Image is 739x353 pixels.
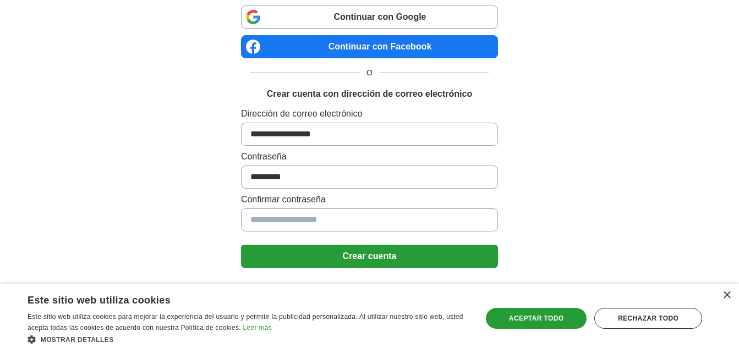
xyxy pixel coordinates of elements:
[241,35,498,58] a: Continuar con Facebook
[41,336,114,344] span: Mostrar detalles
[243,324,272,332] a: Leer más, abre una nueva ventana
[360,67,379,79] span: O
[28,290,441,307] div: Este sitio web utiliza cookies
[28,313,463,332] span: Este sitio web utiliza cookies para mejorar la experiencia del usuario y permitir la publicidad p...
[241,193,498,206] label: Confirmar contraseña
[241,150,498,163] label: Contraseña
[241,107,498,120] label: Dirección de correo electrónico
[241,5,498,29] a: Continuar con Google
[594,308,702,329] div: Rechazar todo
[28,334,468,345] div: Mostrar detalles
[486,308,587,329] div: Aceptar todo
[722,291,731,300] div: Cerrar
[241,245,498,268] button: Crear cuenta
[267,87,472,101] h1: Crear cuenta con dirección de correo electrónico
